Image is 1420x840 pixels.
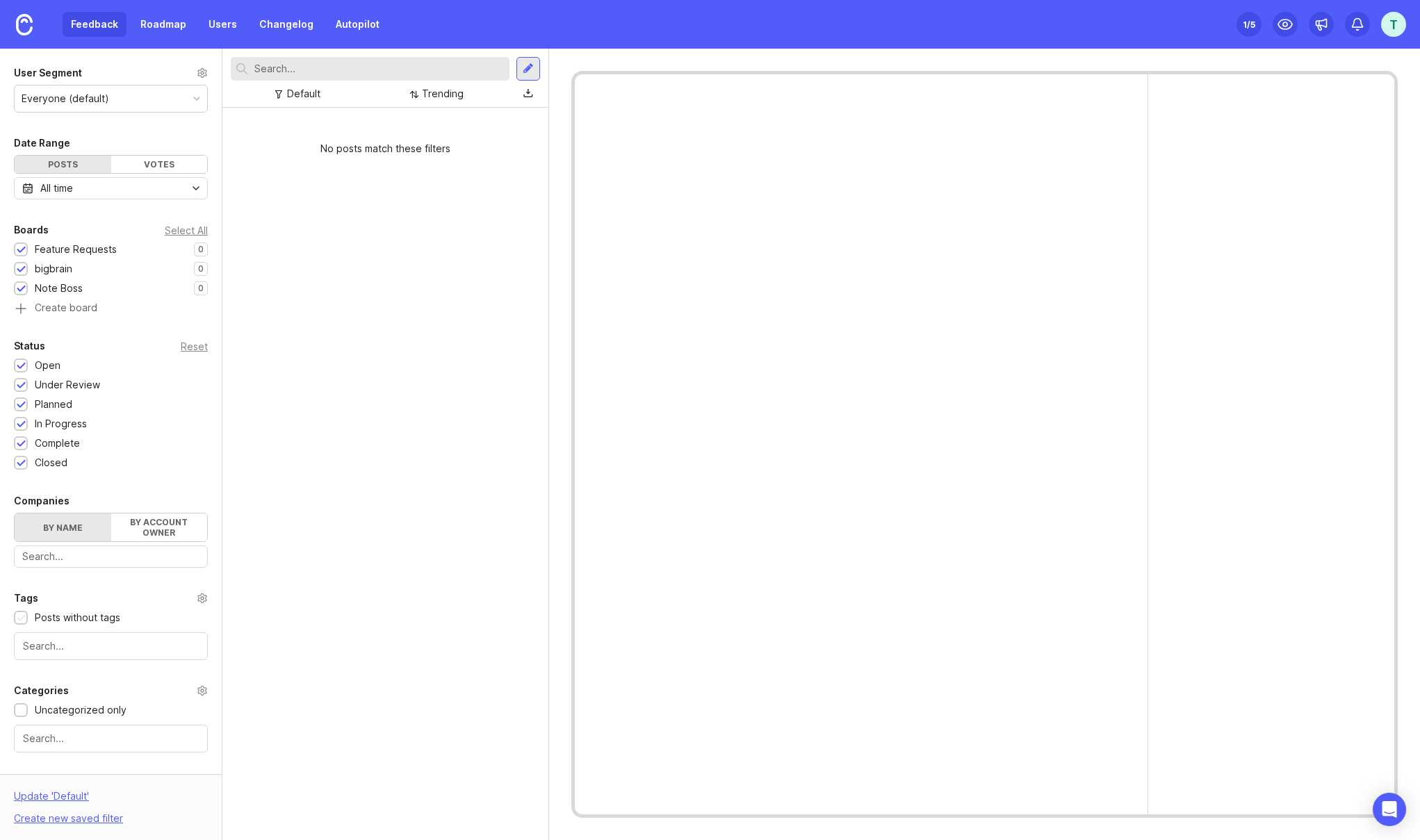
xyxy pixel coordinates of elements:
div: Select All [165,227,208,234]
div: bigbrain [35,261,72,277]
div: Open Intercom Messenger [1373,793,1406,826]
div: Feature Requests [35,242,117,257]
div: Closed [35,455,67,470]
p: 0 [198,263,204,274]
input: Search... [254,61,504,76]
div: Note Boss [35,281,83,296]
button: T [1381,12,1406,37]
div: Companies [14,493,70,509]
a: Roadmap [132,12,195,37]
div: Posts without tags [35,610,120,625]
div: No posts match these filters [222,130,548,167]
input: Search... [23,731,199,746]
div: All time [40,181,73,196]
label: By account owner [111,513,208,541]
div: Everyone (default) [22,91,109,106]
div: User Segment [14,65,82,81]
button: 1/5 [1237,12,1262,37]
div: Reset [181,343,208,350]
div: Default [287,86,320,101]
svg: toggle icon [185,183,207,194]
div: Boards [14,222,49,238]
div: Date Range [14,135,70,151]
div: Trending [422,86,464,101]
div: Categories [14,682,69,699]
input: Search... [23,639,199,654]
div: Uncategorized only [35,702,127,718]
div: Votes [111,156,208,173]
label: By name [15,513,111,541]
div: Open [35,358,60,373]
a: Users [200,12,245,37]
div: Update ' Default ' [14,789,89,811]
img: Canny Home [16,14,33,35]
div: Tags [14,590,38,607]
div: Posts [15,156,111,173]
div: Create new saved filter [14,811,123,826]
a: Autopilot [327,12,388,37]
p: 0 [198,244,204,255]
a: Create board [14,303,208,315]
div: In Progress [35,416,87,431]
a: Changelog [251,12,322,37]
div: Under Review [35,377,100,393]
input: Search... [22,549,199,564]
p: 0 [198,283,204,294]
div: Complete [35,436,80,451]
div: Status [14,338,45,354]
div: Planned [35,397,72,412]
div: 1 /5 [1243,15,1255,34]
